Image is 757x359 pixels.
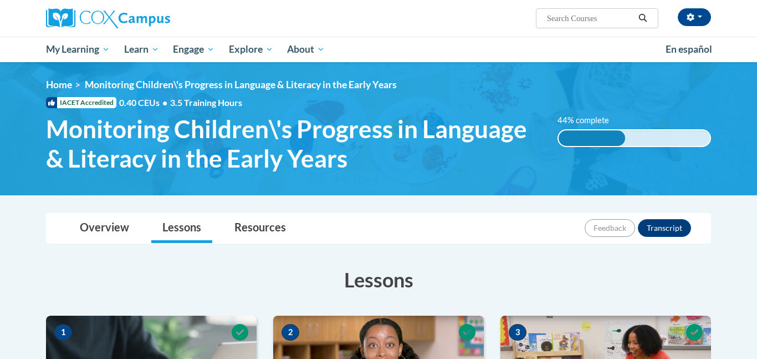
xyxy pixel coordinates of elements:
a: En español [658,38,719,61]
button: Transcript [638,219,691,237]
a: Lessons [151,214,212,243]
button: Search [635,12,651,25]
span: Learn [124,43,159,56]
a: Overview [69,214,140,243]
span: • [162,97,167,108]
a: Resources [223,214,297,243]
span: Monitoring Children\'s Progress in Language & Literacy in the Early Years [46,114,541,173]
a: My Learning [39,37,117,62]
input: Search Courses [546,12,635,25]
span: 2 [282,324,299,341]
button: Feedback [585,219,635,237]
div: 44% complete [559,130,625,146]
button: Account Settings [678,8,711,26]
span: 0.40 CEUs [119,97,170,109]
span: Explore [229,43,273,56]
span: En español [666,43,712,55]
a: Home [46,79,72,90]
div: Main menu [29,37,728,62]
a: Cox Campus [46,8,257,28]
label: 44% complete [557,114,621,127]
a: Learn [117,37,166,62]
span: Monitoring Children\'s Progress in Language & Literacy in the Early Years [85,79,397,90]
span: About [287,43,325,56]
span: 3.5 Training Hours [170,97,242,108]
h3: Lessons [46,266,711,294]
span: 1 [54,324,72,341]
a: Engage [166,37,222,62]
span: IACET Accredited [46,97,116,108]
a: Explore [222,37,280,62]
span: 3 [509,324,526,341]
a: About [280,37,333,62]
img: Cox Campus [46,8,170,28]
span: My Learning [46,43,110,56]
span: Engage [173,43,214,56]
